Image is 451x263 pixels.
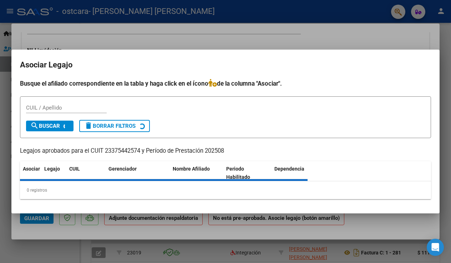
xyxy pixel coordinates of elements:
[274,166,304,172] span: Dependencia
[106,161,170,185] datatable-header-cell: Gerenciador
[108,166,137,172] span: Gerenciador
[272,161,325,185] datatable-header-cell: Dependencia
[226,166,250,180] span: Periodo Habilitado
[66,161,106,185] datatable-header-cell: CUIL
[20,58,431,72] h2: Asociar Legajo
[84,121,93,130] mat-icon: delete
[20,147,431,156] p: Legajos aprobados para el CUIT 23375442574 y Período de Prestación 202508
[26,121,74,131] button: Buscar
[84,123,136,129] span: Borrar Filtros
[170,161,223,185] datatable-header-cell: Nombre Afiliado
[20,161,41,185] datatable-header-cell: Asociar
[20,181,431,199] div: 0 registros
[44,166,60,172] span: Legajo
[69,166,80,172] span: CUIL
[20,79,431,88] h4: Busque el afiliado correspondiente en la tabla y haga click en el ícono de la columna "Asociar".
[30,123,60,129] span: Buscar
[427,239,444,256] div: Open Intercom Messenger
[23,166,40,172] span: Asociar
[41,161,66,185] datatable-header-cell: Legajo
[30,121,39,130] mat-icon: search
[223,161,272,185] datatable-header-cell: Periodo Habilitado
[173,166,210,172] span: Nombre Afiliado
[79,120,150,132] button: Borrar Filtros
